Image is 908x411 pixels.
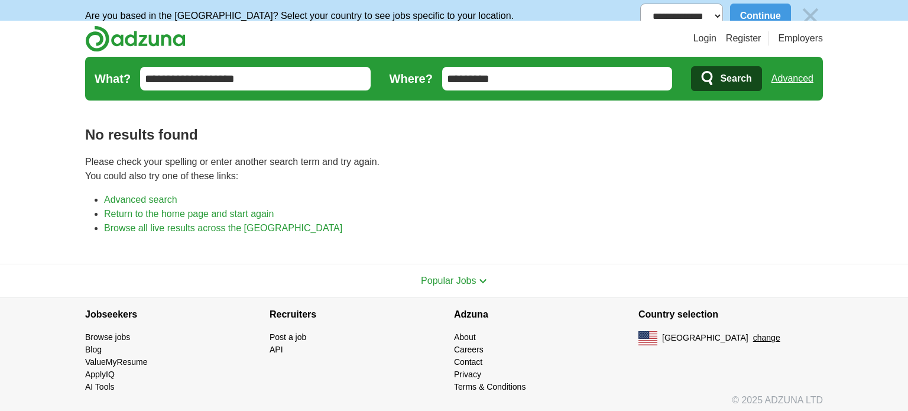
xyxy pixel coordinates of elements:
a: Post a job [270,332,306,342]
img: toggle icon [479,279,487,284]
a: Advanced search [104,195,177,205]
p: Are you based in the [GEOGRAPHIC_DATA]? Select your country to see jobs specific to your location. [85,9,514,23]
a: AI Tools [85,382,115,391]
img: Adzuna logo [85,25,186,52]
a: ValueMyResume [85,357,148,367]
span: [GEOGRAPHIC_DATA] [662,332,748,344]
button: Continue [730,4,791,28]
a: Return to the home page and start again [104,209,274,219]
a: Employers [778,31,823,46]
a: Terms & Conditions [454,382,526,391]
p: Please check your spelling or enter another search term and try again. You could also try one of ... [85,155,823,183]
a: About [454,332,476,342]
img: icon_close_no_bg.svg [798,4,823,28]
a: API [270,345,283,354]
h4: Country selection [638,298,823,331]
a: ApplyIQ [85,370,115,379]
button: Search [691,66,761,91]
img: US flag [638,331,657,345]
button: change [753,332,780,344]
a: Advanced [771,67,813,90]
h1: No results found [85,124,823,145]
a: Browse all live results across the [GEOGRAPHIC_DATA] [104,223,342,233]
a: Contact [454,357,482,367]
a: Careers [454,345,484,354]
label: Where? [390,70,433,88]
a: Browse jobs [85,332,130,342]
span: Popular Jobs [421,276,476,286]
a: Login [693,31,716,46]
span: Search [720,67,751,90]
a: Privacy [454,370,481,379]
label: What? [95,70,131,88]
a: Blog [85,345,102,354]
a: Register [726,31,761,46]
